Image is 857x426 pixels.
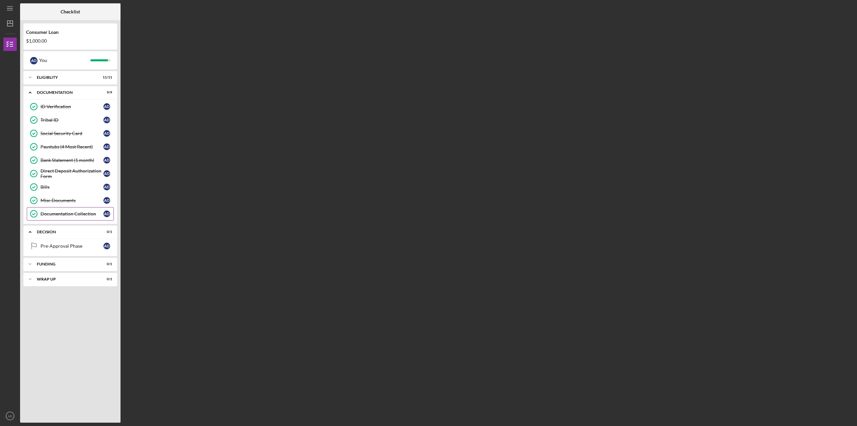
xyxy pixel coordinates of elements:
[41,211,103,217] div: Documentation Collection
[41,243,103,249] div: Pre-Approval Phase
[26,38,114,44] div: $1,000.00
[61,9,80,14] b: Checklist
[37,262,95,266] div: Funding
[27,140,114,154] a: Paystubs (4 Most Recent)AD
[3,409,17,423] button: AD
[27,167,114,180] a: Direct Deposit Authorization FormAD
[103,184,110,190] div: A D
[103,197,110,204] div: A D
[27,239,114,253] a: Pre-Approval PhaseAD
[41,198,103,203] div: Misc Documents
[103,143,110,150] div: A D
[27,154,114,167] a: Bank Statement (1 month)AD
[39,55,90,66] div: You
[27,180,114,194] a: BillsAD
[37,230,95,234] div: Decision
[103,103,110,110] div: A D
[100,230,112,234] div: 0 / 1
[41,117,103,123] div: Tribal ID
[27,100,114,113] a: ID VerificationAD
[103,130,110,137] div: A D
[8,414,12,418] text: AD
[41,104,103,109] div: ID Verification
[27,207,114,221] a: Documentation CollectionAD
[103,117,110,123] div: A D
[27,113,114,127] a: Tribal IDAD
[41,158,103,163] div: Bank Statement (1 month)
[30,57,37,64] div: A D
[100,277,112,281] div: 0 / 1
[41,131,103,136] div: Social Security Card
[103,243,110,249] div: A D
[27,127,114,140] a: Social Security CardAD
[103,210,110,217] div: A D
[41,168,103,179] div: Direct Deposit Authorization Form
[41,144,103,149] div: Paystubs (4 Most Recent)
[37,277,95,281] div: Wrap up
[27,194,114,207] a: Misc DocumentsAD
[41,184,103,190] div: Bills
[37,75,95,79] div: Eligiblity
[100,262,112,266] div: 0 / 1
[37,90,95,95] div: Documentation
[26,29,114,35] div: Consumer Loan
[103,170,110,177] div: A D
[100,75,112,79] div: 11 / 11
[103,157,110,164] div: A D
[100,90,112,95] div: 9 / 9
